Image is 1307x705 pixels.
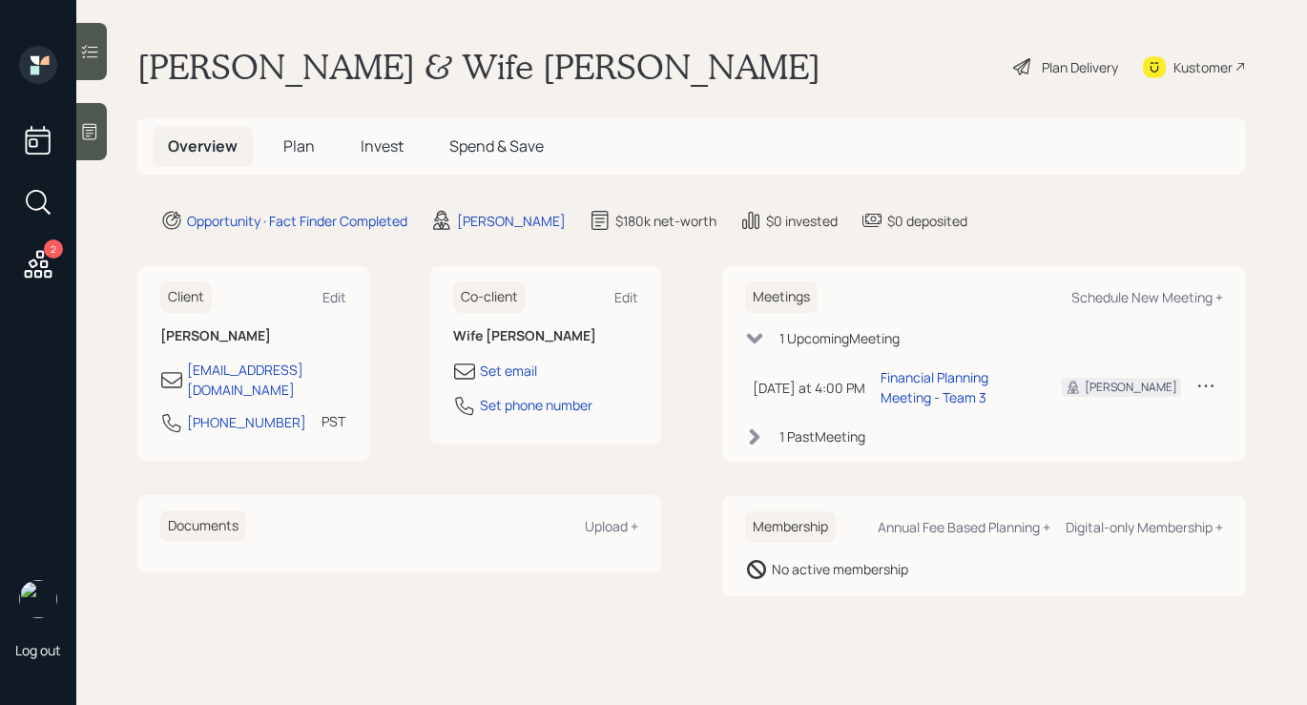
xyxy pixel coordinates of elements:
div: Set email [480,361,537,381]
h1: [PERSON_NAME] & Wife [PERSON_NAME] [137,46,820,88]
div: Schedule New Meeting + [1071,288,1223,306]
div: [PERSON_NAME] [1085,379,1177,396]
div: $0 invested [766,211,838,231]
span: Plan [283,135,315,156]
span: Overview [168,135,238,156]
div: No active membership [772,559,908,579]
div: [DATE] at 4:00 PM [753,378,865,398]
h6: Membership [745,511,836,543]
span: Invest [361,135,404,156]
div: Log out [15,641,61,659]
div: Edit [322,288,346,306]
img: aleksandra-headshot.png [19,580,57,618]
div: Plan Delivery [1042,57,1118,77]
div: Upload + [585,517,638,535]
h6: Wife [PERSON_NAME] [453,328,639,344]
div: [EMAIL_ADDRESS][DOMAIN_NAME] [187,360,346,400]
div: Financial Planning Meeting - Team 3 [881,367,1031,407]
span: Spend & Save [449,135,544,156]
div: $180k net-worth [615,211,716,231]
div: Edit [614,288,638,306]
div: [PHONE_NUMBER] [187,412,306,432]
h6: Documents [160,510,246,542]
h6: Meetings [745,281,818,313]
div: 1 Past Meeting [779,426,865,446]
h6: [PERSON_NAME] [160,328,346,344]
div: [PERSON_NAME] [457,211,566,231]
div: Kustomer [1173,57,1233,77]
div: Digital-only Membership + [1066,518,1223,536]
div: Opportunity · Fact Finder Completed [187,211,407,231]
div: $0 deposited [887,211,967,231]
div: Set phone number [480,395,592,415]
h6: Client [160,281,212,313]
div: PST [322,411,345,431]
div: 2 [44,239,63,259]
h6: Co-client [453,281,526,313]
div: 1 Upcoming Meeting [779,328,900,348]
div: Annual Fee Based Planning + [878,518,1050,536]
